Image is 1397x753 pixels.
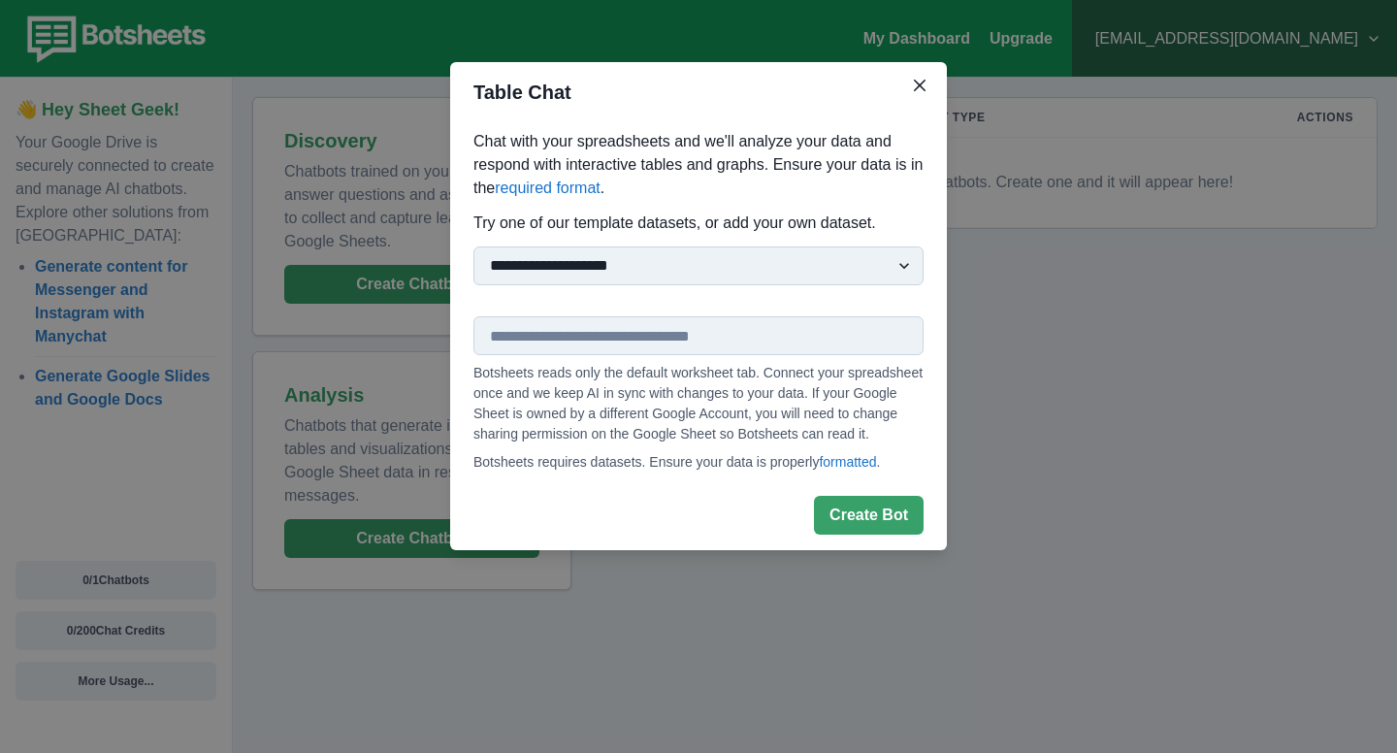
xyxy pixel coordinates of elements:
[473,363,924,444] p: Botsheets reads only the default worksheet tab. Connect your spreadsheet once and we keep AI in s...
[450,62,947,122] header: Table Chat
[819,454,876,470] a: formatted
[495,180,601,196] a: required format
[473,212,924,235] p: Try one of our template datasets, or add your own dataset.
[473,130,924,200] p: Chat with your spreadsheets and we'll analyze your data and respond with interactive tables and g...
[473,452,924,473] p: Botsheets requires datasets. Ensure your data is properly .
[814,496,924,535] button: Create Bot
[904,70,935,101] button: Close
